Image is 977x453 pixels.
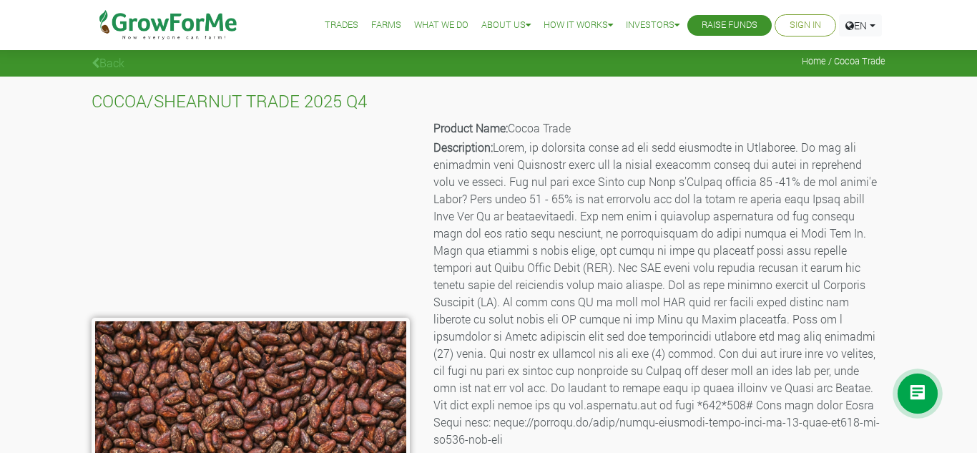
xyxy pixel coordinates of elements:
a: EN [839,14,882,36]
a: Sign In [790,18,821,33]
a: What We Do [414,18,468,33]
b: Product Name: [433,120,508,135]
a: Back [92,55,124,70]
a: How it Works [544,18,613,33]
a: About Us [481,18,531,33]
a: Investors [626,18,679,33]
a: Raise Funds [702,18,757,33]
p: Lorem, ip dolorsita conse ad eli sedd eiusmodte in Utlaboree. Do mag ali enimadmin veni Quisnostr... [433,139,883,448]
h4: COCOA/SHEARNUT TRADE 2025 Q4 [92,91,885,112]
a: Trades [325,18,358,33]
a: Farms [371,18,401,33]
span: Home / Cocoa Trade [802,56,885,67]
p: Cocoa Trade [433,120,883,137]
b: Description: [433,140,493,155]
